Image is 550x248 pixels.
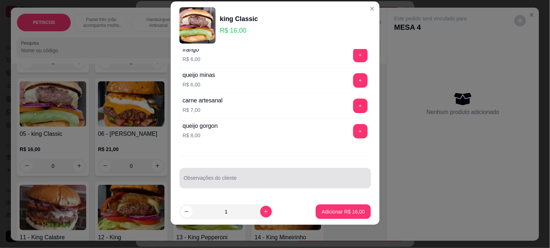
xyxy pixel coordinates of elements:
div: frango [183,46,200,54]
div: queijo minas [183,71,215,80]
button: add [353,99,368,113]
div: king Classic [220,14,258,24]
input: Observações do cliente [184,178,367,185]
p: Adicionar R$ 16,00 [322,208,365,215]
p: R$ 6,00 [183,81,215,89]
div: queijo gorgon [183,122,218,131]
div: carne artesanal [183,97,223,105]
p: R$ 8,00 [183,132,218,139]
button: increase-product-quantity [260,206,272,217]
button: Adicionar R$ 16,00 [316,204,371,219]
button: add [353,73,368,88]
button: decrease-product-quantity [181,206,193,217]
button: Close [367,3,378,15]
p: R$ 7,00 [183,107,223,114]
img: product-image [179,7,216,44]
p: R$ 16,00 [220,25,258,36]
button: add [353,48,368,62]
p: R$ 6,00 [183,56,200,63]
button: add [353,124,368,139]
